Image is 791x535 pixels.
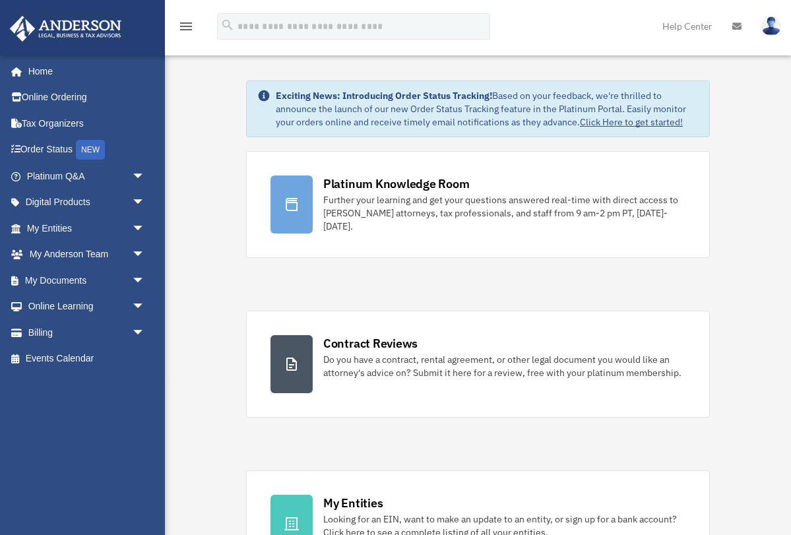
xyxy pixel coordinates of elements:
span: arrow_drop_down [132,241,158,268]
a: Order StatusNEW [9,137,165,164]
a: Events Calendar [9,346,165,372]
span: arrow_drop_down [132,163,158,190]
a: Digital Productsarrow_drop_down [9,189,165,216]
span: arrow_drop_down [132,267,158,294]
img: Anderson Advisors Platinum Portal [6,16,125,42]
a: My Documentsarrow_drop_down [9,267,165,294]
a: Platinum Knowledge Room Further your learning and get your questions answered real-time with dire... [246,151,710,258]
a: Billingarrow_drop_down [9,319,165,346]
a: Click Here to get started! [580,116,683,128]
span: arrow_drop_down [132,319,158,346]
a: Contract Reviews Do you have a contract, rental agreement, or other legal document you would like... [246,311,710,418]
div: Based on your feedback, we're thrilled to announce the launch of our new Order Status Tracking fe... [276,89,699,129]
img: User Pic [761,16,781,36]
i: menu [178,18,194,34]
span: arrow_drop_down [132,215,158,242]
span: arrow_drop_down [132,189,158,216]
div: Further your learning and get your questions answered real-time with direct access to [PERSON_NAM... [323,193,685,233]
div: My Entities [323,495,383,511]
strong: Exciting News: Introducing Order Status Tracking! [276,90,492,102]
div: Platinum Knowledge Room [323,175,470,192]
a: menu [178,23,194,34]
a: Online Learningarrow_drop_down [9,294,165,320]
div: NEW [76,140,105,160]
a: My Entitiesarrow_drop_down [9,215,165,241]
i: search [220,18,235,32]
a: Home [9,58,158,84]
div: Contract Reviews [323,335,418,352]
a: Platinum Q&Aarrow_drop_down [9,163,165,189]
a: My Anderson Teamarrow_drop_down [9,241,165,268]
span: arrow_drop_down [132,294,158,321]
a: Online Ordering [9,84,165,111]
div: Do you have a contract, rental agreement, or other legal document you would like an attorney's ad... [323,353,685,379]
a: Tax Organizers [9,110,165,137]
